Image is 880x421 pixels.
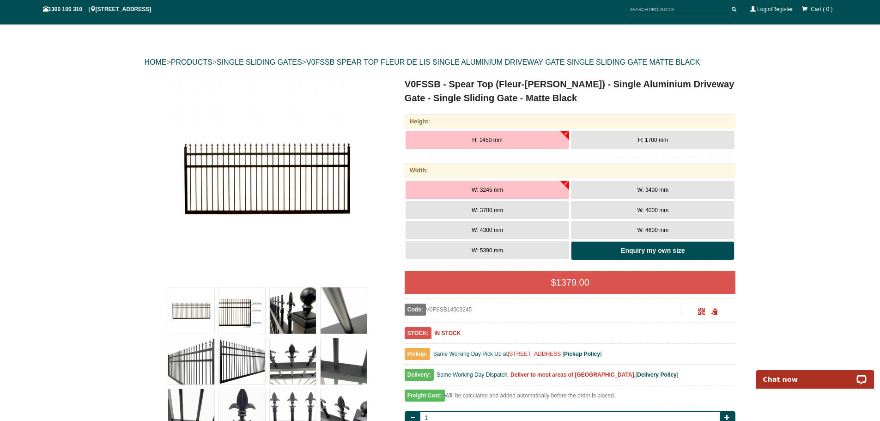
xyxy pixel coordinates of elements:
[405,163,736,177] div: Width:
[406,241,569,260] button: W: 5390 mm
[472,187,503,193] span: W: 3245 mm
[637,207,668,214] span: W: 4000 mm
[757,6,793,12] a: Login/Register
[698,309,705,316] a: Click to enlarge and scan to share.
[621,247,685,254] b: Enquiry my own size
[406,181,569,199] button: W: 3245 mm
[406,221,569,239] button: W: 4300 mm
[406,201,569,220] button: W: 3700 mm
[270,287,316,334] img: V0FSSB - Spear Top (Fleur-de-lis) - Single Aluminium Driveway Gate - Single Sliding Gate - Matte ...
[270,338,316,384] img: V0FSSB - Spear Top (Fleur-de-lis) - Single Aluminium Driveway Gate - Single Sliding Gate - Matte ...
[405,369,736,385] div: [ ]
[571,131,734,149] button: H: 1700 mm
[811,6,832,12] span: Cart ( 0 )
[168,287,214,334] img: V0FSSB - Spear Top (Fleur-de-lis) - Single Aluminium Driveway Gate - Single Sliding Gate - Matte ...
[508,351,563,357] a: [STREET_ADDRESS]
[564,351,600,357] a: Pickup Policy
[405,271,736,294] div: $
[406,131,569,149] button: H: 1450 mm
[472,137,502,143] span: H: 1450 mm
[472,247,503,254] span: W: 5390 mm
[556,277,589,287] span: 1379.00
[750,360,880,389] iframe: LiveChat chat widget
[405,327,431,339] span: STOCK:
[145,58,167,66] a: HOME
[405,390,445,402] span: Freight Cost:
[510,372,636,378] b: Deliver to most areas of [GEOGRAPHIC_DATA].
[168,338,214,384] img: V0FSSB - Spear Top (Fleur-de-lis) - Single Aluminium Driveway Gate - Single Sliding Gate - Matte ...
[571,241,734,261] a: Enquiry my own size
[637,227,668,233] span: W: 4600 mm
[405,304,680,316] div: V0FSSB14503245
[405,77,736,105] h1: V0FSSB - Spear Top (Fleur-[PERSON_NAME]) - Single Aluminium Driveway Gate - Single Sliding Gate -...
[321,287,367,334] img: V0FSSB - Spear Top (Fleur-de-lis) - Single Aluminium Driveway Gate - Single Sliding Gate - Matte ...
[171,58,212,66] a: PRODUCTS
[405,390,736,406] div: Will be calculated and added automatically before the order is placed.
[638,137,668,143] span: H: 1700 mm
[306,58,700,66] a: V0FSSB SPEAR TOP FLEUR DE LIS SINGLE ALUMINIUM DRIVEWAY GATE SINGLE SLIDING GATE MATTE BLACK
[434,330,461,336] b: IN STOCK
[405,304,426,316] span: Code:
[43,6,152,12] span: 1300 100 310 | [STREET_ADDRESS]
[637,372,676,378] a: Delivery Policy
[437,372,509,378] span: Same Working Day Dispatch.
[321,338,367,384] img: V0FSSB - Spear Top (Fleur-de-lis) - Single Aluminium Driveway Gate - Single Sliding Gate - Matte ...
[637,187,668,193] span: W: 3400 mm
[472,207,503,214] span: W: 3700 mm
[571,221,734,239] button: W: 4600 mm
[405,114,736,128] div: Height:
[571,181,734,199] button: W: 3400 mm
[145,48,736,77] div: > > >
[472,227,503,233] span: W: 4300 mm
[405,348,430,360] span: Pickup:
[711,308,718,315] span: Click to copy the URL
[433,351,602,357] span: Same Working Day Pick Up at [ ]
[219,338,265,384] img: V0FSSB - Spear Top (Fleur-de-lis) - Single Aluminium Driveway Gate - Single Sliding Gate - Matte ...
[166,77,369,281] img: V0FSSB - Spear Top (Fleur-de-lis) - Single Aluminium Driveway Gate - Single Sliding Gate - Matte ...
[571,201,734,220] button: W: 4000 mm
[146,77,390,281] a: V0FSSB - Spear Top (Fleur-de-lis) - Single Aluminium Driveway Gate - Single Sliding Gate - Matte ...
[405,369,434,381] span: Delivery:
[217,58,302,66] a: SINGLE SLIDING GATES
[625,4,728,15] input: SEARCH PRODUCTS
[219,287,265,334] img: V0FSSB - Spear Top (Fleur-de-lis) - Single Aluminium Driveway Gate - Single Sliding Gate - Matte ...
